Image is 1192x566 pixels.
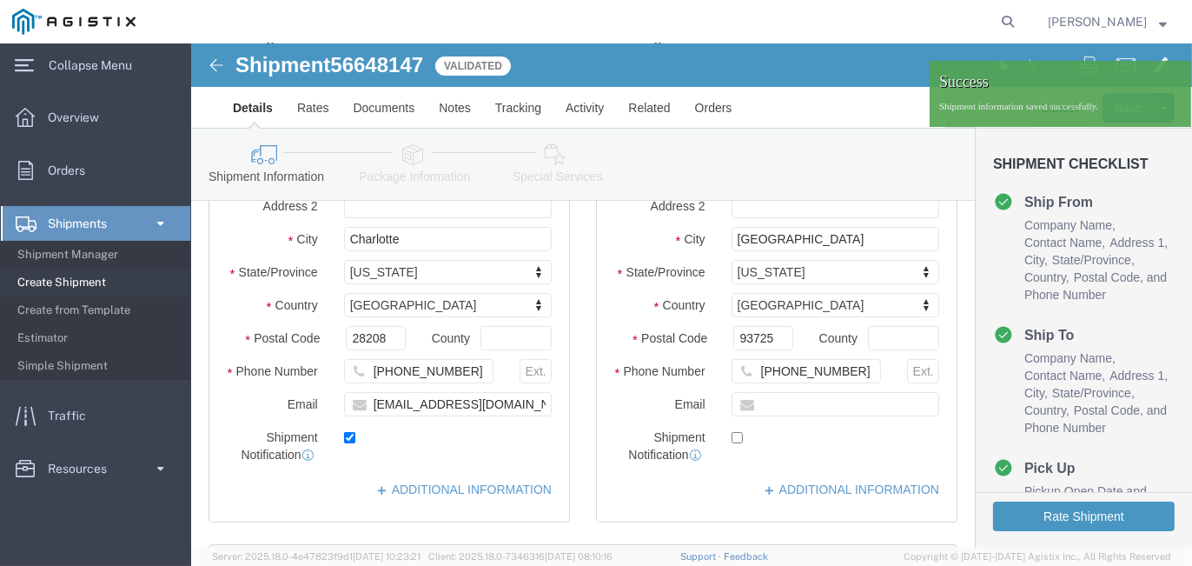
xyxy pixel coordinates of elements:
[17,349,178,383] span: Simple Shipment
[48,153,97,188] span: Orders
[48,100,111,135] span: Overview
[212,551,421,562] span: Server: 2025.18.0-4e47823f9d1
[48,398,98,433] span: Traffic
[1,398,190,433] a: Traffic
[48,451,119,486] span: Resources
[48,206,119,241] span: Shipments
[545,551,613,562] span: [DATE] 08:10:16
[1,451,190,486] a: Resources
[17,321,178,356] span: Estimator
[1047,11,1168,32] button: [PERSON_NAME]
[17,265,178,300] span: Create Shipment
[1,153,190,188] a: Orders
[1,100,190,135] a: Overview
[724,551,768,562] a: Feedback
[191,43,1192,548] iframe: FS Legacy Container
[49,48,144,83] span: Collapse Menu
[1048,12,1147,31] span: Tanisha Edwards
[17,293,178,328] span: Create from Template
[353,551,421,562] span: [DATE] 10:23:21
[904,549,1171,564] span: Copyright © [DATE]-[DATE] Agistix Inc., All Rights Reserved
[17,237,178,272] span: Shipment Manager
[680,551,724,562] a: Support
[12,9,136,35] img: logo
[1,206,190,241] a: Shipments
[428,551,613,562] span: Client: 2025.18.0-7346316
